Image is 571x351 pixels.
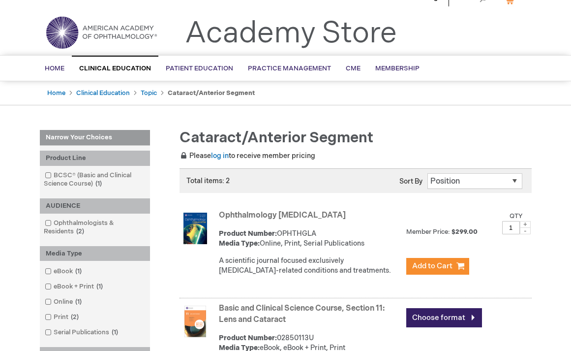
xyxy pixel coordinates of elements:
a: Clinical Education [76,89,130,97]
a: BCSC® (Basic and Clinical Science Course)1 [42,171,148,189]
span: Patient Education [166,64,233,72]
span: 1 [73,267,84,275]
span: 1 [109,328,120,336]
span: 1 [73,298,84,306]
span: Total items: 2 [186,177,230,185]
strong: Member Price: [406,228,450,236]
a: Ophthalmology [MEDICAL_DATA] [219,211,346,220]
span: Membership [375,64,420,72]
button: Add to Cart [406,258,469,275]
a: Topic [141,89,157,97]
span: 2 [68,313,81,321]
div: OPHTHGLA Online, Print, Serial Publications [219,229,401,249]
div: A scientific journal focused exclusively [MEDICAL_DATA]-related conditions and treatments. [219,256,401,276]
span: 2 [74,227,87,235]
img: Ophthalmology Glaucoma [180,213,211,244]
span: CME [346,64,361,72]
span: Please to receive member pricing [180,152,315,160]
a: Print2 [42,313,83,322]
label: Qty [510,212,523,220]
span: 1 [94,283,105,290]
strong: Product Number: [219,334,277,342]
a: Basic and Clinical Science Course, Section 11: Lens and Cataract [219,304,385,324]
input: Qty [502,221,520,234]
a: Home [47,89,65,97]
span: Clinical Education [79,64,151,72]
a: Ophthalmologists & Residents2 [42,219,148,236]
a: eBook1 [42,267,86,276]
a: Academy Store [185,16,397,51]
a: Choose format [406,308,482,327]
a: eBook + Print1 [42,282,107,291]
img: Basic and Clinical Science Course, Section 11: Lens and Cataract [180,306,211,337]
a: Serial Publications1 [42,328,122,337]
a: Online1 [42,297,86,307]
span: Cataract/Anterior Segment [180,129,373,147]
span: $299.00 [451,228,479,236]
div: AUDIENCE [40,198,150,214]
span: Add to Cart [412,261,452,271]
a: log in [211,152,229,160]
span: 1 [93,180,104,188]
label: Sort By [399,177,422,186]
strong: Cataract/Anterior Segment [168,89,255,97]
strong: Product Number: [219,229,277,238]
div: Media Type [40,246,150,261]
strong: Narrow Your Choices [40,130,150,146]
strong: Media Type: [219,239,260,248]
div: Product Line [40,151,150,166]
span: Home [45,64,64,72]
span: Practice Management [248,64,331,72]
